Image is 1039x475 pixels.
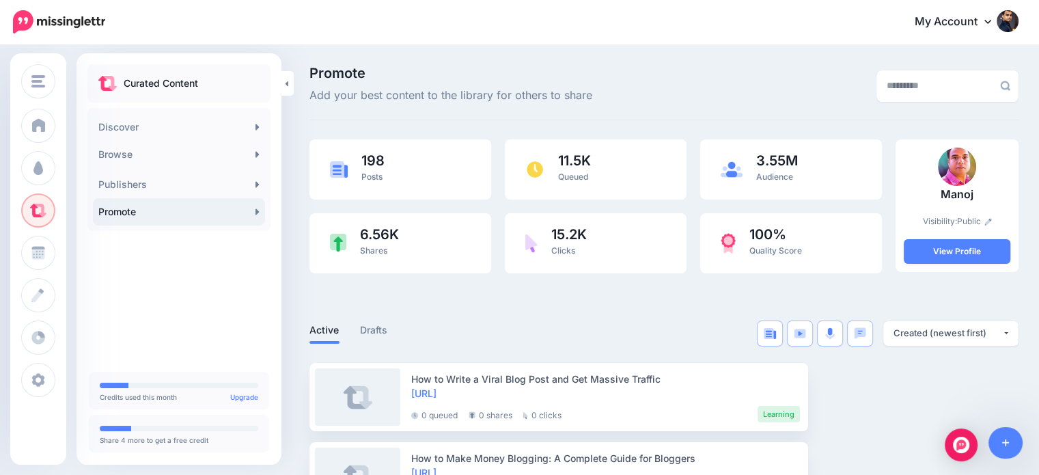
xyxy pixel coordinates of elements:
[551,228,587,241] span: 15.2K
[22,36,33,46] img: website_grey.svg
[309,87,592,105] span: Add your best content to the library for others to share
[361,172,383,182] span: Posts
[38,22,67,33] div: v 4.0.25
[37,79,48,90] img: tab_domain_overview_orange.svg
[945,429,978,461] div: Open Intercom Messenger
[721,233,736,254] img: prize-red.png
[756,172,793,182] span: Audience
[93,198,265,226] a: Promote
[309,66,592,80] span: Promote
[854,327,866,339] img: chat-square-blue.png
[411,406,458,422] li: 0 queued
[360,245,387,256] span: Shares
[558,154,591,167] span: 11.5K
[1000,81,1010,91] img: search-grey-6.png
[52,81,122,90] div: Domain Overview
[13,10,105,33] img: Missinglettr
[309,322,340,338] a: Active
[31,75,45,87] img: menu.png
[36,36,150,46] div: Domain: [DOMAIN_NAME]
[904,186,1010,204] p: Manoj
[901,5,1019,39] a: My Account
[558,172,588,182] span: Queued
[794,329,806,338] img: video-blue.png
[758,406,800,422] li: Learning
[411,412,418,419] img: clock-grey-darker.png
[938,148,976,186] img: Q4V7QUO4NL7KLF7ETPAEVJZD8V2L8K9O_thumb.jpg
[93,113,265,141] a: Discover
[98,76,117,91] img: curate.png
[411,372,800,386] div: How to Write a Viral Blog Post and Get Massive Traffic
[124,75,198,92] p: Curated Content
[469,411,475,419] img: share-grey.png
[904,215,1010,228] p: Visibility:
[825,327,835,340] img: microphone.png
[756,154,798,167] span: 3.55M
[883,321,1019,346] button: Created (newest first)
[904,239,1010,264] a: View Profile
[749,228,802,241] span: 100%
[469,406,512,422] li: 0 shares
[136,79,147,90] img: tab_keywords_by_traffic_grey.svg
[93,171,265,198] a: Publishers
[411,388,437,399] a: [URL]
[22,22,33,33] img: logo_orange.svg
[523,412,528,419] img: pointer-grey.png
[957,216,992,226] a: Public
[330,234,346,252] img: share-green.png
[551,245,575,256] span: Clicks
[721,161,743,178] img: users-blue.png
[749,245,802,256] span: Quality Score
[411,451,800,465] div: How to Make Money Blogging: A Complete Guide for Bloggers
[360,322,388,338] a: Drafts
[360,228,399,241] span: 6.56K
[361,154,385,167] span: 198
[93,141,265,168] a: Browse
[330,161,348,177] img: article-blue.png
[764,328,776,339] img: article-blue.png
[525,234,538,253] img: pointer-purple.png
[523,406,562,422] li: 0 clicks
[893,327,1002,340] div: Created (newest first)
[151,81,230,90] div: Keywords by Traffic
[525,160,544,179] img: clock.png
[984,218,992,226] img: pencil.png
